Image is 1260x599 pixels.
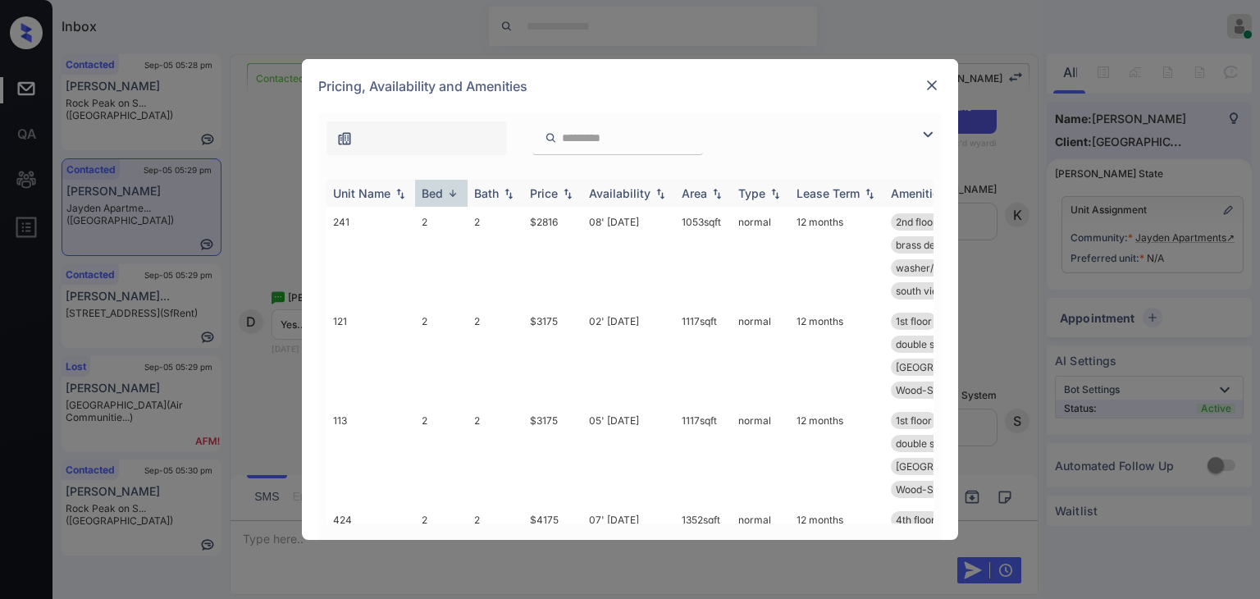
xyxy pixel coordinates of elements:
[896,285,946,297] span: south view
[896,315,932,327] span: 1st floor
[896,460,997,473] span: [GEOGRAPHIC_DATA]
[545,130,557,145] img: icon-zuma
[675,405,732,505] td: 1117 sqft
[896,384,980,396] span: Wood-Style Floo...
[415,405,468,505] td: 2
[732,505,790,581] td: normal
[445,187,461,199] img: sorting
[468,505,523,581] td: 2
[790,405,884,505] td: 12 months
[415,306,468,405] td: 2
[891,186,946,200] div: Amenities
[582,306,675,405] td: 02' [DATE]
[589,186,651,200] div: Availability
[500,188,517,199] img: sorting
[474,186,499,200] div: Bath
[582,405,675,505] td: 05' [DATE]
[790,505,884,581] td: 12 months
[333,186,390,200] div: Unit Name
[790,207,884,306] td: 12 months
[326,505,415,581] td: 424
[523,505,582,581] td: $4175
[523,207,582,306] td: $2816
[392,188,409,199] img: sorting
[530,186,558,200] div: Price
[896,361,997,373] span: [GEOGRAPHIC_DATA]
[523,405,582,505] td: $3175
[896,414,932,427] span: 1st floor
[896,239,975,251] span: brass design pa...
[582,505,675,581] td: 07' [DATE]
[675,207,732,306] td: 1053 sqft
[896,262,959,274] span: washer/dryer
[326,405,415,505] td: 113
[336,130,353,147] img: icon-zuma
[896,338,971,350] span: double sinks in...
[468,306,523,405] td: 2
[415,505,468,581] td: 2
[738,186,765,200] div: Type
[326,207,415,306] td: 241
[918,125,938,144] img: icon-zuma
[468,207,523,306] td: 2
[896,437,971,450] span: double sinks in...
[675,306,732,405] td: 1117 sqft
[790,306,884,405] td: 12 months
[767,188,783,199] img: sorting
[415,207,468,306] td: 2
[302,59,958,113] div: Pricing, Availability and Amenities
[326,306,415,405] td: 121
[896,483,980,496] span: Wood-Style Floo...
[896,216,937,228] span: 2nd floor
[797,186,860,200] div: Lease Term
[682,186,707,200] div: Area
[582,207,675,306] td: 08' [DATE]
[709,188,725,199] img: sorting
[468,405,523,505] td: 2
[896,514,935,526] span: 4th floor
[732,405,790,505] td: normal
[422,186,443,200] div: Bed
[559,188,576,199] img: sorting
[523,306,582,405] td: $3175
[675,505,732,581] td: 1352 sqft
[652,188,669,199] img: sorting
[924,77,940,94] img: close
[861,188,878,199] img: sorting
[732,306,790,405] td: normal
[732,207,790,306] td: normal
